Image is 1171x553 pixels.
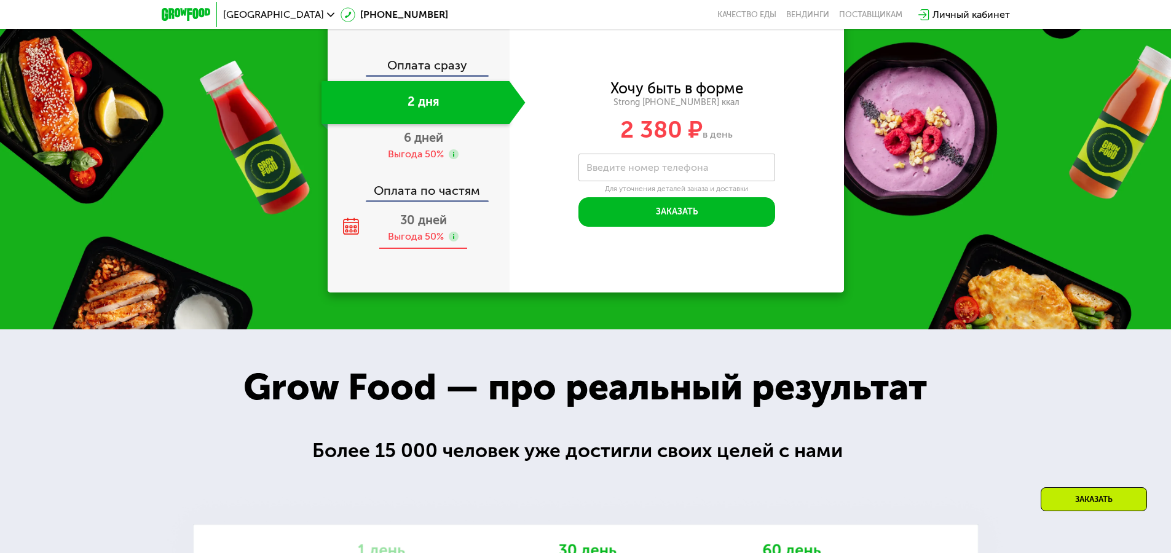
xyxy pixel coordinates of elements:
[388,147,444,161] div: Выгода 50%
[620,116,703,144] span: 2 380 ₽
[312,436,859,466] div: Более 15 000 человек уже достигли своих целей с нами
[400,213,447,227] span: 30 дней
[786,10,829,20] a: Вендинги
[216,359,954,415] div: Grow Food — про реальный результат
[932,7,1010,22] div: Личный кабинет
[717,10,776,20] a: Качество еды
[578,184,775,194] div: Для уточнения деталей заказа и доставки
[578,197,775,227] button: Заказать
[703,128,733,140] span: в день
[610,82,743,95] div: Хочу быть в форме
[329,172,510,200] div: Оплата по частям
[510,97,844,108] div: Strong [PHONE_NUMBER] ккал
[404,130,443,145] span: 6 дней
[223,10,324,20] span: [GEOGRAPHIC_DATA]
[586,164,708,171] label: Введите номер телефона
[329,59,510,75] div: Оплата сразу
[388,230,444,243] div: Выгода 50%
[341,7,448,22] a: [PHONE_NUMBER]
[839,10,902,20] div: поставщикам
[1041,487,1147,511] div: Заказать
